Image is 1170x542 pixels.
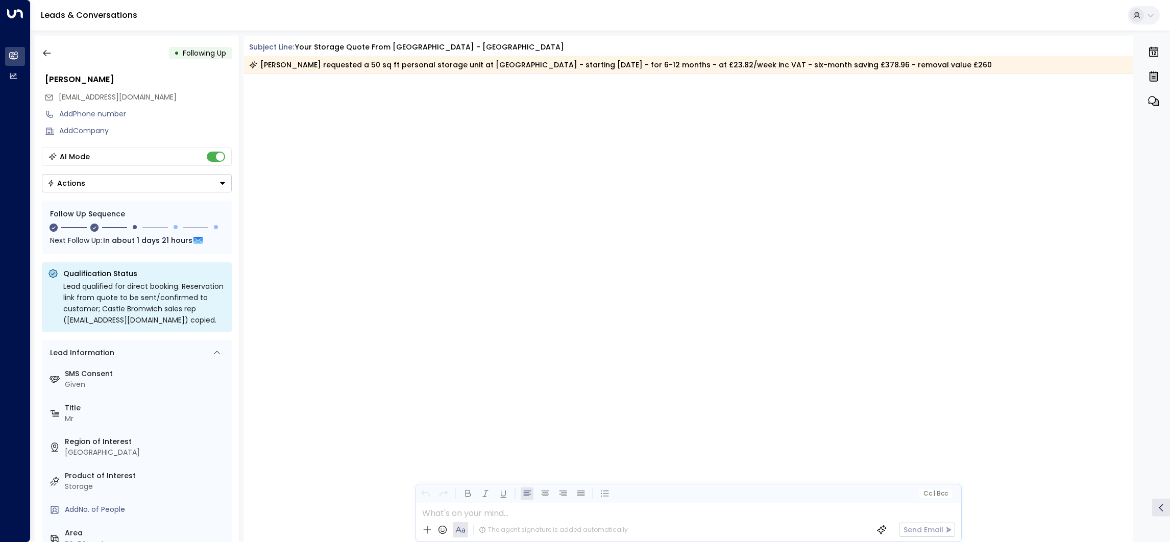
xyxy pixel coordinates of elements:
label: Product of Interest [65,471,228,481]
div: Button group with a nested menu [42,174,232,192]
div: • [174,44,179,62]
span: In about 1 days 21 hours [103,235,192,246]
label: Title [65,403,228,413]
button: Redo [437,487,450,500]
div: Lead qualified for direct booking. Reservation link from quote to be sent/confirmed to customer; ... [63,281,226,326]
div: AddCompany [59,126,232,136]
label: Region of Interest [65,436,228,447]
button: Undo [419,487,432,500]
div: Mr [65,413,228,424]
div: AddPhone number [59,109,232,119]
div: Next Follow Up: [50,235,224,246]
div: The agent signature is added automatically [479,525,628,534]
div: Your storage quote from [GEOGRAPHIC_DATA] - [GEOGRAPHIC_DATA] [295,42,564,53]
div: Actions [47,179,85,188]
div: Given [65,379,228,390]
div: Lead Information [46,348,114,358]
p: Qualification Status [63,268,226,279]
span: [EMAIL_ADDRESS][DOMAIN_NAME] [59,92,177,102]
span: stevenchauhan@hotmail.com [59,92,177,103]
span: | [933,490,935,497]
label: SMS Consent [65,368,228,379]
a: Leads & Conversations [41,9,137,21]
div: [PERSON_NAME] requested a 50 sq ft personal storage unit at [GEOGRAPHIC_DATA] - starting [DATE] -... [249,60,992,70]
button: Cc|Bcc [919,489,952,499]
div: AI Mode [60,152,90,162]
div: [PERSON_NAME] [45,73,232,86]
button: Actions [42,174,232,192]
span: Subject Line: [249,42,294,52]
span: Following Up [183,48,226,58]
span: Cc Bcc [923,490,947,497]
label: Area [65,528,228,538]
div: Follow Up Sequence [50,209,224,219]
div: [GEOGRAPHIC_DATA] [65,447,228,458]
div: AddNo. of People [65,504,228,515]
div: Storage [65,481,228,492]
